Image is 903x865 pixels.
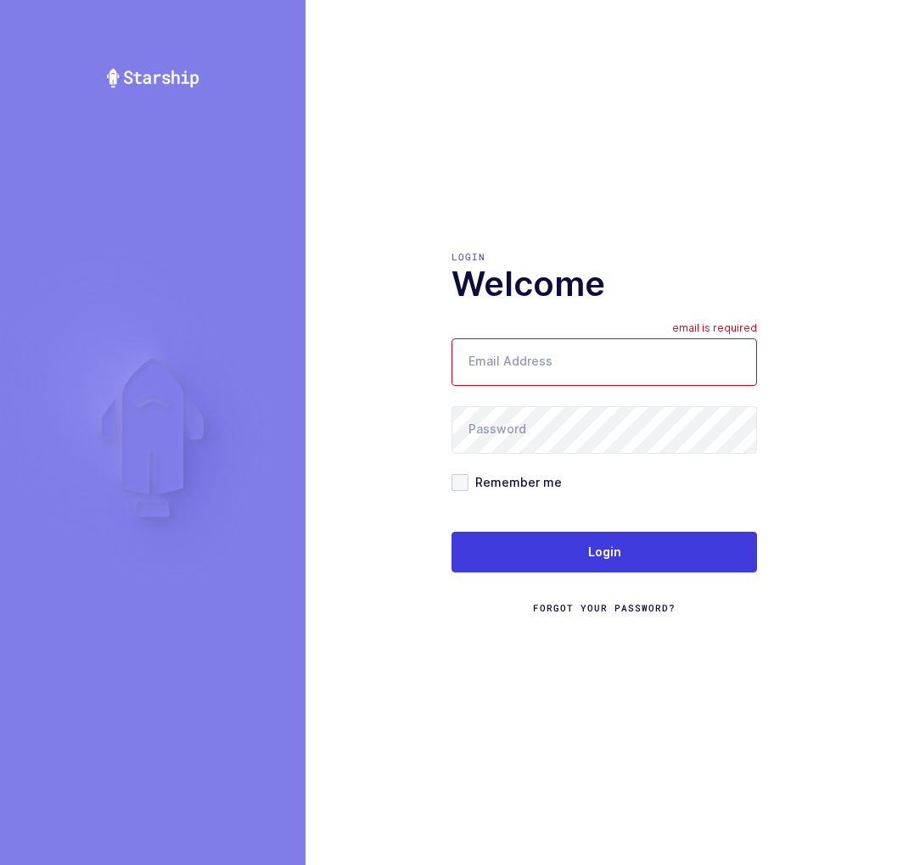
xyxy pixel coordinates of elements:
[105,68,200,88] img: Starship
[451,250,757,264] div: Login
[468,474,562,490] span: Remember me
[451,532,757,572] button: Login
[588,544,621,561] span: Login
[451,264,757,304] h1: Welcome
[451,406,757,454] input: Password
[672,321,757,338] div: email is required
[451,338,757,386] input: Email Address
[533,601,676,615] a: Forgot Your Password?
